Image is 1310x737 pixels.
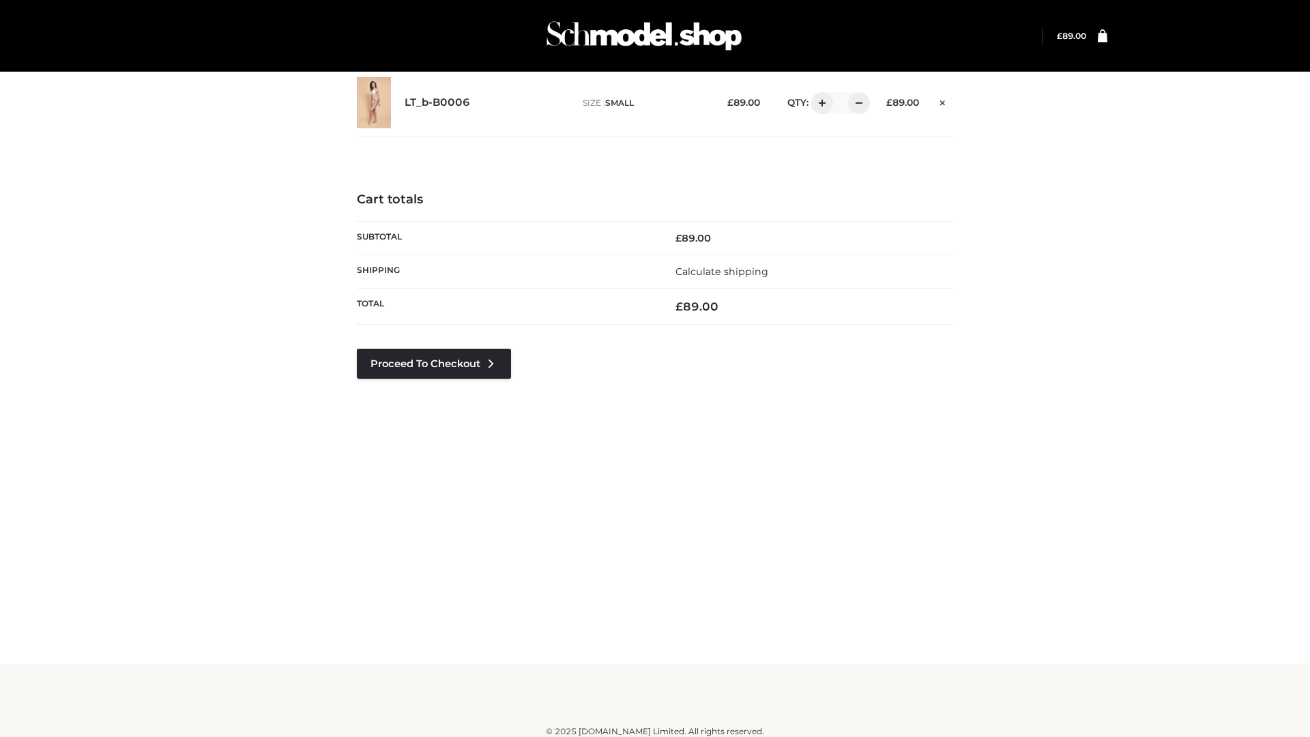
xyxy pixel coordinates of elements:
span: £ [886,97,892,108]
bdi: 89.00 [675,300,718,313]
span: SMALL [605,98,634,108]
bdi: 89.00 [675,232,711,244]
th: Total [357,289,655,325]
h4: Cart totals [357,192,953,207]
p: size : [583,97,706,109]
span: £ [727,97,733,108]
bdi: 89.00 [727,97,760,108]
img: Schmodel Admin 964 [542,9,746,63]
span: £ [675,300,683,313]
div: QTY: [774,92,865,114]
a: Proceed to Checkout [357,349,511,379]
a: £89.00 [1057,31,1086,41]
span: £ [675,232,682,244]
img: LT_b-B0006 - SMALL [357,77,391,128]
bdi: 89.00 [1057,31,1086,41]
span: £ [1057,31,1062,41]
th: Subtotal [357,221,655,255]
a: Remove this item [933,92,953,110]
a: LT_b-B0006 [405,96,470,109]
bdi: 89.00 [886,97,919,108]
th: Shipping [357,255,655,288]
a: Calculate shipping [675,265,768,278]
